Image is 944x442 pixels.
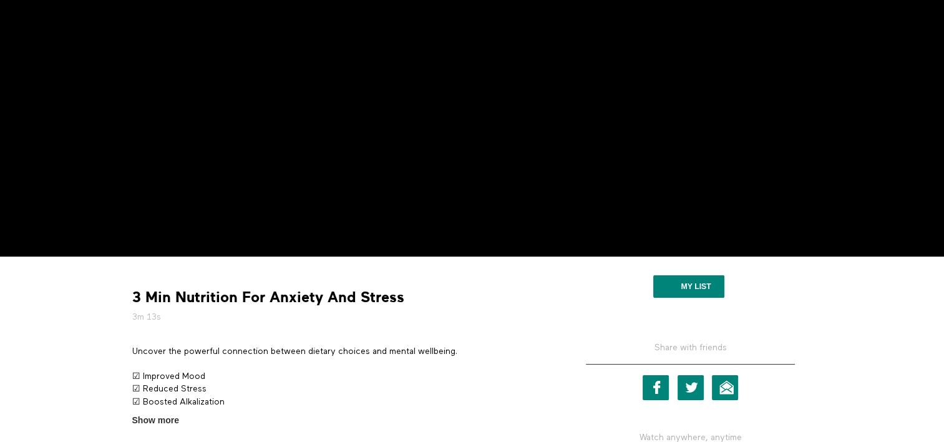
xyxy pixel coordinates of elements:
[653,275,724,298] button: My list
[132,311,550,323] h5: 3m 13s
[586,341,795,364] h5: Share with friends
[132,345,550,358] p: Uncover the powerful connection between dietary choices and mental wellbeing.
[643,375,669,400] a: Facebook
[132,414,179,427] span: Show more
[132,370,550,408] p: ☑ Improved Mood ☑ Reduced Stress ☑ Boosted Alkalization
[678,375,704,400] a: Twitter
[132,288,404,307] strong: 3 Min Nutrition For Anxiety And Stress
[712,375,738,400] a: Email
